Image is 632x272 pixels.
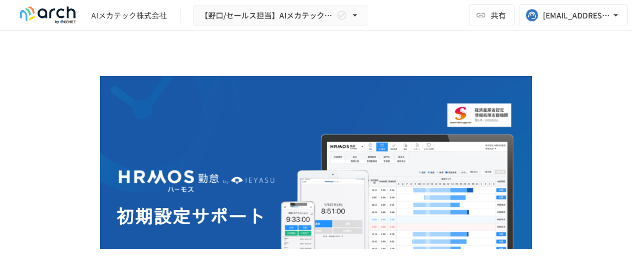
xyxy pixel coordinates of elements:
div: [EMAIL_ADDRESS][DOMAIN_NAME] [543,9,610,22]
span: 共有 [491,9,506,21]
img: logo-default@2x-9cf2c760.svg [13,7,83,24]
button: 【野口/セールス担当】AIメカテック株式会社様_初期設定サポート [193,5,367,26]
div: AIメカテック株式会社 [91,10,167,21]
span: 【野口/セールス担当】AIメカテック株式会社様_初期設定サポート [201,9,334,22]
button: [EMAIL_ADDRESS][DOMAIN_NAME] [519,4,628,26]
button: 共有 [469,4,515,26]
